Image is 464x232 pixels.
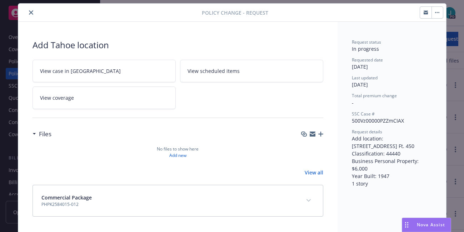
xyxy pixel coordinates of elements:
[180,60,323,82] a: View scheduled items
[402,218,451,232] button: Nova Assist
[40,67,121,75] span: View case in [GEOGRAPHIC_DATA]
[41,201,92,208] span: PHPK2584015-012
[188,67,240,75] span: View scheduled items
[33,87,176,109] a: View coverage
[352,111,375,117] span: SSC Case #
[402,218,411,232] div: Drag to move
[39,129,51,139] h3: Files
[352,39,381,45] span: Request status
[27,8,35,17] button: close
[352,57,383,63] span: Requested date
[352,129,382,135] span: Request details
[352,99,354,106] span: -
[33,60,176,82] a: View case in [GEOGRAPHIC_DATA]
[202,9,268,16] span: Policy change - Request
[157,146,199,152] span: No files to show here
[41,194,92,201] span: Commercial Package
[417,222,445,228] span: Nova Assist
[169,152,186,159] a: Add new
[33,185,323,216] div: Commercial PackagePHPK2584015-012expand content
[352,81,368,88] span: [DATE]
[352,63,368,70] span: [DATE]
[352,135,420,187] span: Add location: [STREET_ADDRESS] Ft. 450 Classification: 44440 Business Personal Property: $6,000 Y...
[352,93,397,99] span: Total premium change
[303,195,314,206] button: expand content
[352,45,379,52] span: In progress
[40,94,74,102] span: View coverage
[305,169,323,176] a: View all
[352,117,404,124] span: 500Vz00000PZZmCIAX
[352,75,378,81] span: Last updated
[33,39,323,51] div: Add Tahoe location
[33,129,51,139] div: Files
